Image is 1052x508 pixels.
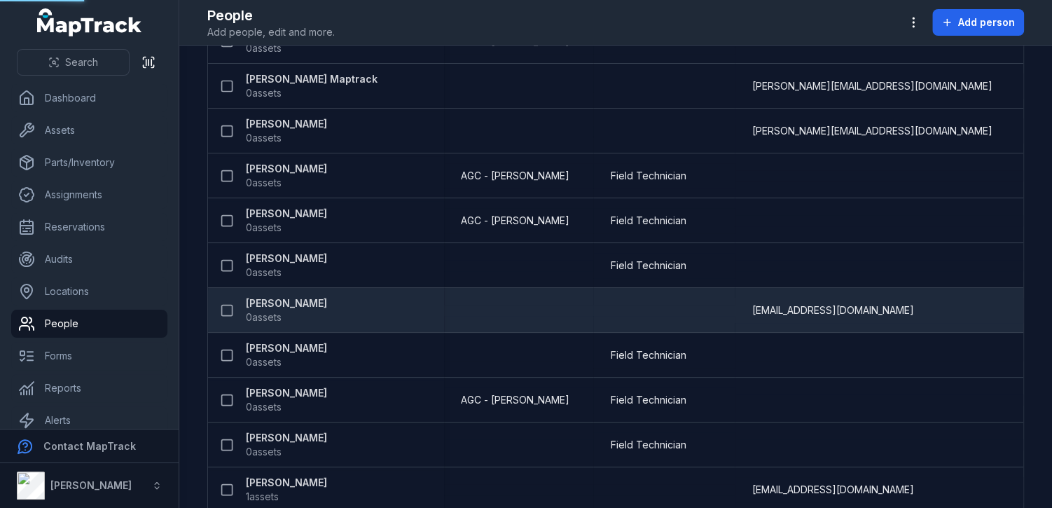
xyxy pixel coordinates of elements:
[246,400,282,414] span: 0 assets
[43,440,136,452] strong: Contact MapTrack
[11,149,167,177] a: Parts/Inventory
[610,438,686,452] span: Field Technician
[461,214,569,228] span: AGC - [PERSON_NAME]
[246,266,282,280] span: 0 assets
[11,181,167,209] a: Assignments
[37,8,142,36] a: MapTrack
[610,169,686,183] span: Field Technician
[246,476,327,490] strong: [PERSON_NAME]
[246,117,327,131] strong: [PERSON_NAME]
[246,386,327,414] a: [PERSON_NAME]0assets
[246,207,327,221] strong: [PERSON_NAME]
[246,131,282,145] span: 0 assets
[246,117,327,145] a: [PERSON_NAME]0assets
[246,72,378,100] a: [PERSON_NAME] Maptrack0assets
[246,162,327,190] a: [PERSON_NAME]0assets
[11,116,167,144] a: Assets
[246,310,282,324] span: 0 assets
[11,406,167,434] a: Alerts
[11,277,167,306] a: Locations
[932,9,1024,36] button: Add person
[246,431,327,445] strong: [PERSON_NAME]
[461,169,569,183] span: AGC - [PERSON_NAME]
[246,445,282,459] span: 0 assets
[246,221,282,235] span: 0 assets
[207,6,335,25] h2: People
[461,393,569,407] span: AGC - [PERSON_NAME]
[246,386,327,400] strong: [PERSON_NAME]
[207,25,335,39] span: Add people, edit and more.
[11,310,167,338] a: People
[246,296,327,310] strong: [PERSON_NAME]
[246,252,327,280] a: [PERSON_NAME]0assets
[246,86,282,100] span: 0 assets
[11,342,167,370] a: Forms
[246,296,327,324] a: [PERSON_NAME]0assets
[246,476,327,504] a: [PERSON_NAME]1assets
[246,176,282,190] span: 0 assets
[11,213,167,241] a: Reservations
[752,79,992,93] span: [PERSON_NAME][EMAIL_ADDRESS][DOMAIN_NAME]
[610,259,686,273] span: Field Technician
[610,214,686,228] span: Field Technician
[246,252,327,266] strong: [PERSON_NAME]
[17,49,130,76] button: Search
[610,348,686,362] span: Field Technician
[246,207,327,235] a: [PERSON_NAME]0assets
[246,431,327,459] a: [PERSON_NAME]0assets
[246,341,327,369] a: [PERSON_NAME]0assets
[246,72,378,86] strong: [PERSON_NAME] Maptrack
[752,124,992,138] span: [PERSON_NAME][EMAIL_ADDRESS][DOMAIN_NAME]
[11,245,167,273] a: Audits
[246,355,282,369] span: 0 assets
[11,374,167,402] a: Reports
[65,55,98,69] span: Search
[246,41,282,55] span: 0 assets
[50,479,132,491] strong: [PERSON_NAME]
[246,341,327,355] strong: [PERSON_NAME]
[752,483,913,497] span: [EMAIL_ADDRESS][DOMAIN_NAME]
[752,303,913,317] span: [EMAIL_ADDRESS][DOMAIN_NAME]
[958,15,1015,29] span: Add person
[11,84,167,112] a: Dashboard
[610,393,686,407] span: Field Technician
[246,490,279,504] span: 1 assets
[246,162,327,176] strong: [PERSON_NAME]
